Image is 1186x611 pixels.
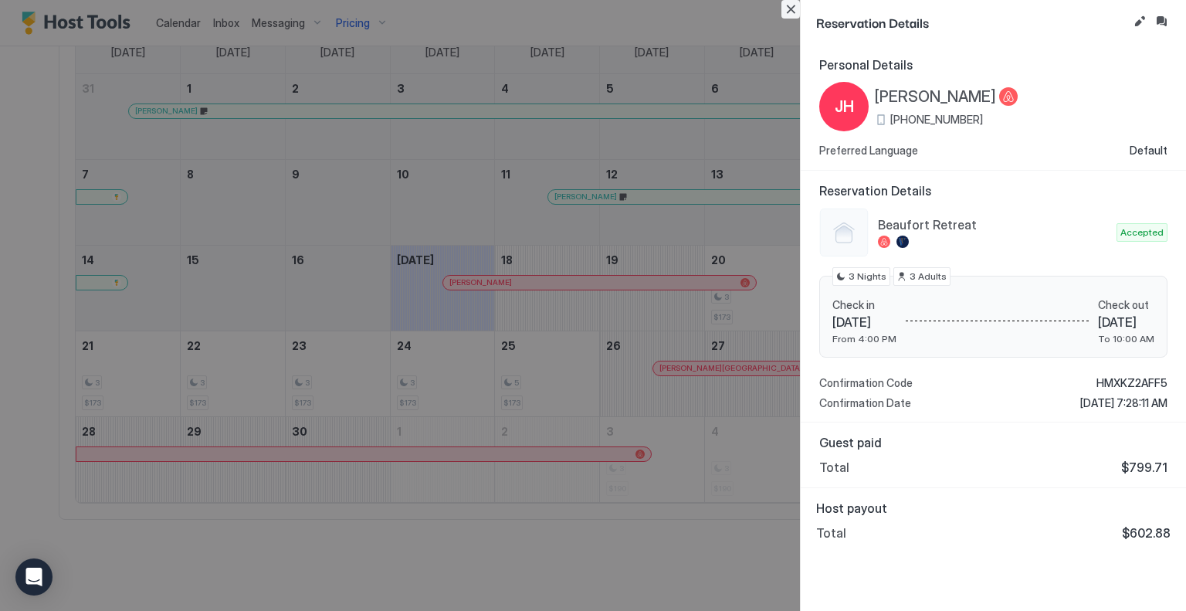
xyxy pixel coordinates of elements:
[1098,333,1154,345] span: To 10:00 AM
[819,376,913,390] span: Confirmation Code
[832,333,896,345] span: From 4:00 PM
[1098,298,1154,312] span: Check out
[1080,396,1167,410] span: [DATE] 7:28:11 AM
[816,12,1127,32] span: Reservation Details
[819,396,911,410] span: Confirmation Date
[878,217,1110,233] span: Beaufort Retreat
[849,270,886,283] span: 3 Nights
[832,298,896,312] span: Check in
[819,57,1167,73] span: Personal Details
[819,460,849,475] span: Total
[1130,144,1167,158] span: Default
[1152,12,1171,31] button: Inbox
[835,95,854,118] span: JH
[816,525,846,541] span: Total
[1122,525,1171,541] span: $602.88
[1130,12,1149,31] button: Edit reservation
[832,314,896,330] span: [DATE]
[910,270,947,283] span: 3 Adults
[819,435,1167,450] span: Guest paid
[819,144,918,158] span: Preferred Language
[1121,460,1167,475] span: $799.71
[1120,226,1164,239] span: Accepted
[819,183,1167,199] span: Reservation Details
[816,501,1171,516] span: Host payout
[1098,314,1154,330] span: [DATE]
[890,113,983,127] span: [PHONE_NUMBER]
[875,87,996,107] span: [PERSON_NAME]
[1096,376,1167,390] span: HMXKZ2AFF5
[15,558,53,596] div: Open Intercom Messenger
